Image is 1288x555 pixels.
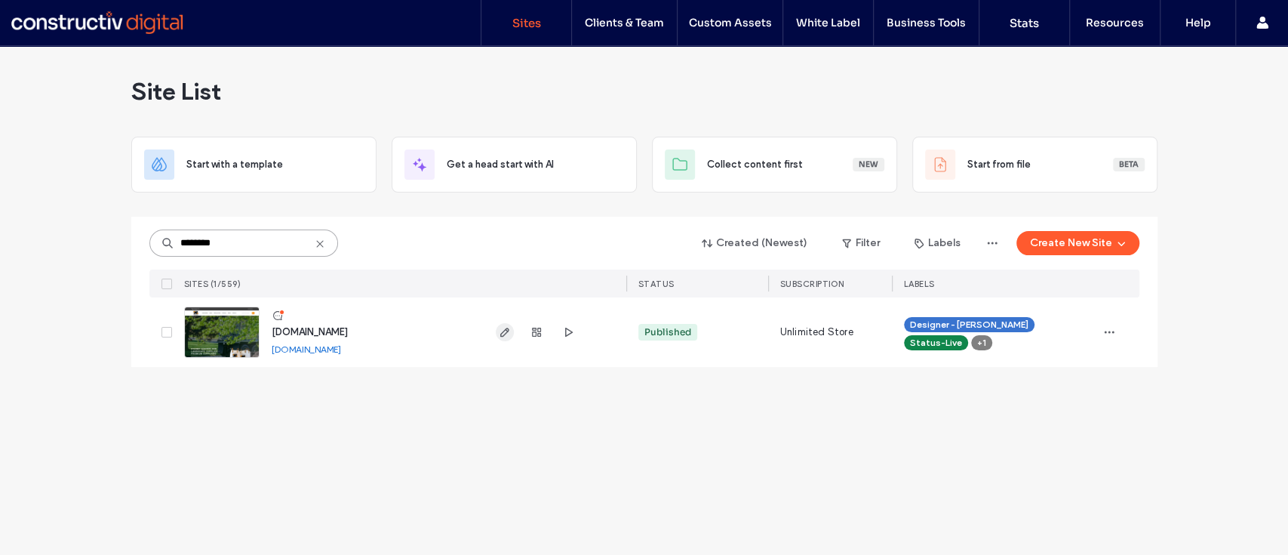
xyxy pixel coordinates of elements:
span: Status-Live [910,336,962,350]
a: [DOMAIN_NAME] [272,325,348,338]
label: Resources [1086,16,1144,29]
button: Create New Site [1016,231,1139,255]
label: Business Tools [887,16,966,29]
a: [DOMAIN_NAME] [272,344,341,355]
button: Labels [901,231,974,255]
label: Custom Assets [689,16,772,29]
span: SITES (1/559) [184,279,241,289]
div: Collect content firstNew [652,137,897,193]
span: STATUS [638,279,675,289]
label: Clients & Team [585,16,664,29]
span: Unlimited Store [780,325,853,340]
label: Sites [512,16,541,30]
div: New [853,158,884,171]
span: Get a head start with AI [447,157,554,172]
label: Stats [1010,16,1039,30]
span: LABELS [904,279,935,289]
div: Published [644,325,691,339]
div: Start with a template [131,137,377,193]
span: Start from file [967,157,1031,172]
span: Start with a template [186,157,283,172]
span: Site List [131,76,221,106]
div: Beta [1113,158,1145,171]
label: Help [1185,16,1211,29]
span: Designer - [PERSON_NAME] [910,318,1028,331]
div: Start from fileBeta [912,137,1157,193]
span: +1 [977,336,986,350]
button: Filter [827,231,895,255]
span: [DOMAIN_NAME] [272,326,348,338]
label: White Label [796,16,860,29]
div: Get a head start with AI [392,137,637,193]
span: Collect content first [707,157,803,172]
button: Created (Newest) [689,231,821,255]
span: SUBSCRIPTION [780,279,844,289]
